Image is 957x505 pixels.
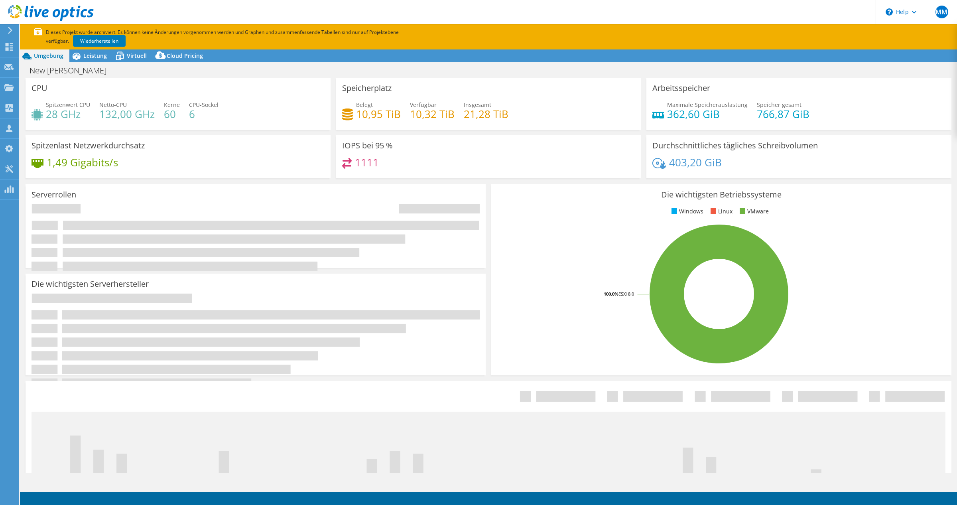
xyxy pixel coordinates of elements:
h4: 362,60 GiB [667,110,748,118]
h3: IOPS bei 95 % [342,141,393,150]
h1: New [PERSON_NAME] [26,66,119,75]
span: Kerne [164,101,180,108]
span: Cloud Pricing [167,52,203,59]
svg: \n [886,8,893,16]
span: Speicher gesamt [757,101,801,108]
li: Linux [709,207,733,216]
span: Netto-CPU [99,101,127,108]
h4: 60 [164,110,180,118]
li: Windows [670,207,703,216]
h4: 10,32 TiB [410,110,455,118]
span: Maximale Speicherauslastung [667,101,748,108]
h4: 1111 [355,158,379,167]
h4: 1,49 Gigabits/s [47,158,118,167]
a: Wiederherstellen [73,35,126,47]
h4: 766,87 GiB [757,110,809,118]
h3: Die wichtigsten Serverhersteller [32,280,149,288]
h3: Speicherplatz [342,84,392,93]
tspan: ESXi 8.0 [618,291,634,297]
span: Spitzenwert CPU [46,101,90,108]
h3: Durchschnittliches tägliches Schreibvolumen [652,141,818,150]
h3: Spitzenlast Netzwerkdurchsatz [32,141,145,150]
span: Insgesamt [464,101,491,108]
li: VMware [738,207,769,216]
span: Umgebung [34,52,63,59]
h3: Serverrollen [32,190,76,199]
h3: Die wichtigsten Betriebssysteme [497,190,945,199]
span: Virtuell [127,52,147,59]
h4: 10,95 TiB [356,110,401,118]
h4: 403,20 GiB [669,158,722,167]
h4: 21,28 TiB [464,110,508,118]
tspan: 100.0% [604,291,618,297]
p: Dieses Projekt wurde archiviert. Es können keine Änderungen vorgenommen werden und Graphen und zu... [34,28,425,45]
span: MM [935,6,948,18]
h4: 6 [189,110,219,118]
h3: CPU [32,84,47,93]
h3: Arbeitsspeicher [652,84,710,93]
span: Leistung [83,52,107,59]
h4: 28 GHz [46,110,90,118]
span: Verfügbar [410,101,437,108]
h4: 132,00 GHz [99,110,155,118]
span: CPU-Sockel [189,101,219,108]
span: Belegt [356,101,373,108]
